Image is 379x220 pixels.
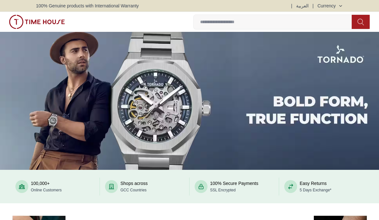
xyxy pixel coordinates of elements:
[296,3,309,9] button: العربية
[31,188,62,192] span: Online Customers
[300,180,331,193] div: Easy Returns
[210,180,258,193] div: 100% Secure Payments
[210,188,236,192] span: SSL Encrypted
[36,3,139,9] span: 100% Genuine products with International Warranty
[313,3,314,9] span: |
[120,180,148,193] div: Shops across
[31,180,62,193] div: 100,000+
[300,188,331,192] span: 5 Days Exchange*
[120,188,146,192] span: GCC Countries
[317,3,338,9] div: Currency
[291,3,292,9] span: |
[9,15,65,29] img: ...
